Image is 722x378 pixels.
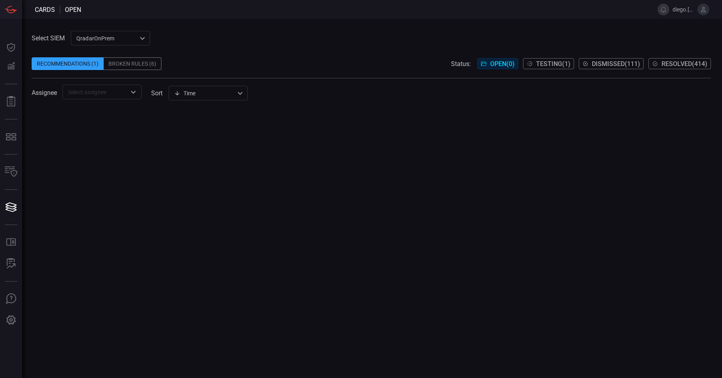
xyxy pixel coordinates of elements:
p: QradarOnPrem [76,34,137,42]
button: Preferences [2,311,21,330]
div: Broken Rules (6) [104,57,161,70]
button: Cards [2,198,21,217]
span: Cards [35,6,55,13]
span: diego.[PERSON_NAME].amandi [673,6,694,13]
button: Ask Us A Question [2,289,21,308]
label: Select SIEM [32,34,65,42]
button: Open [128,87,139,98]
span: Status: [451,60,471,68]
button: ALERT ANALYSIS [2,254,21,273]
button: Resolved(414) [648,58,711,69]
div: Time [174,89,235,97]
button: Open(0) [477,58,518,69]
button: Testing(1) [523,58,574,69]
div: Recommendations (1) [32,57,104,70]
span: Testing ( 1 ) [536,60,570,68]
span: Dismissed ( 111 ) [592,60,640,68]
button: Rule Catalog [2,233,21,252]
span: Assignee [32,89,57,96]
span: open [65,6,81,13]
label: sort [151,89,163,97]
button: Dashboard [2,38,21,57]
input: Select assignee [65,87,126,97]
button: MITRE - Detection Posture [2,127,21,146]
span: Open ( 0 ) [490,60,515,68]
button: Inventory [2,163,21,181]
button: Reports [2,92,21,111]
span: Resolved ( 414 ) [661,60,707,68]
button: Detections [2,57,21,76]
button: Dismissed(111) [579,58,644,69]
